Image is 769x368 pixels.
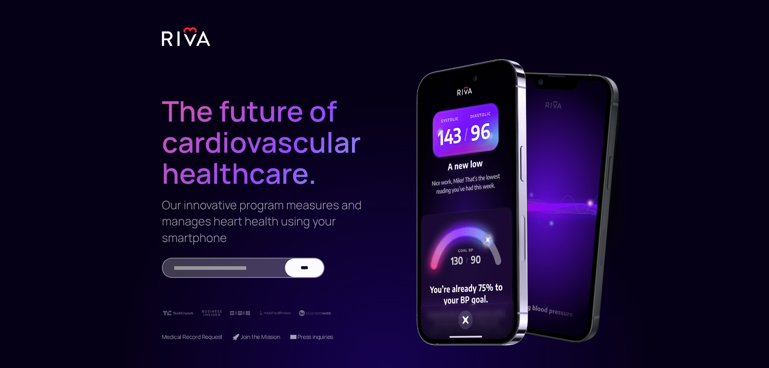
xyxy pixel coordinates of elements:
a: 🚀 Join the Mission [233,333,280,341]
h1: The future of cardiovascular healthcare. [162,63,365,189]
a: Medical Record Request [162,333,223,341]
h3: Our innovative program measures and manages heart health using your smartphone [162,197,365,246]
form: Email Form [162,258,325,278]
a: 📧 Press inquiries [290,333,333,341]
